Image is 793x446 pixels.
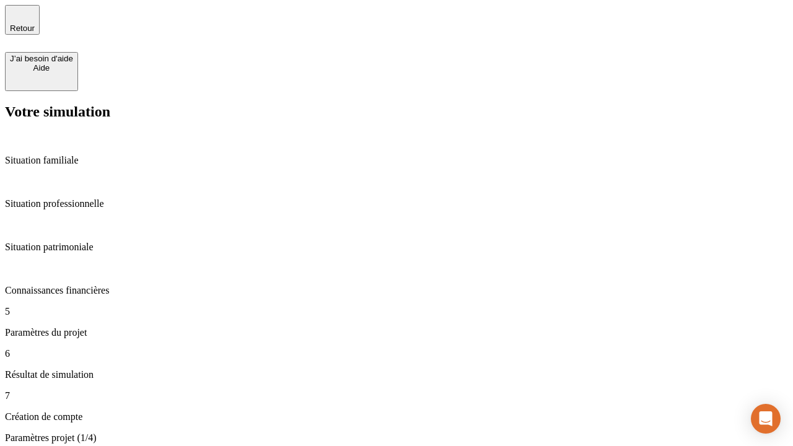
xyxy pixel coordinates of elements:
p: Paramètres projet (1/4) [5,432,788,444]
p: Résultat de simulation [5,369,788,380]
p: 7 [5,390,788,401]
button: Retour [5,5,40,35]
p: 6 [5,348,788,359]
p: Connaissances financières [5,285,788,296]
div: J’ai besoin d'aide [10,54,73,63]
p: Situation familiale [5,155,788,166]
p: 5 [5,306,788,317]
p: Création de compte [5,411,788,422]
p: Paramètres du projet [5,327,788,338]
div: Open Intercom Messenger [751,404,781,434]
h2: Votre simulation [5,103,788,120]
p: Situation patrimoniale [5,242,788,253]
div: Aide [10,63,73,72]
button: J’ai besoin d'aideAide [5,52,78,91]
p: Situation professionnelle [5,198,788,209]
span: Retour [10,24,35,33]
